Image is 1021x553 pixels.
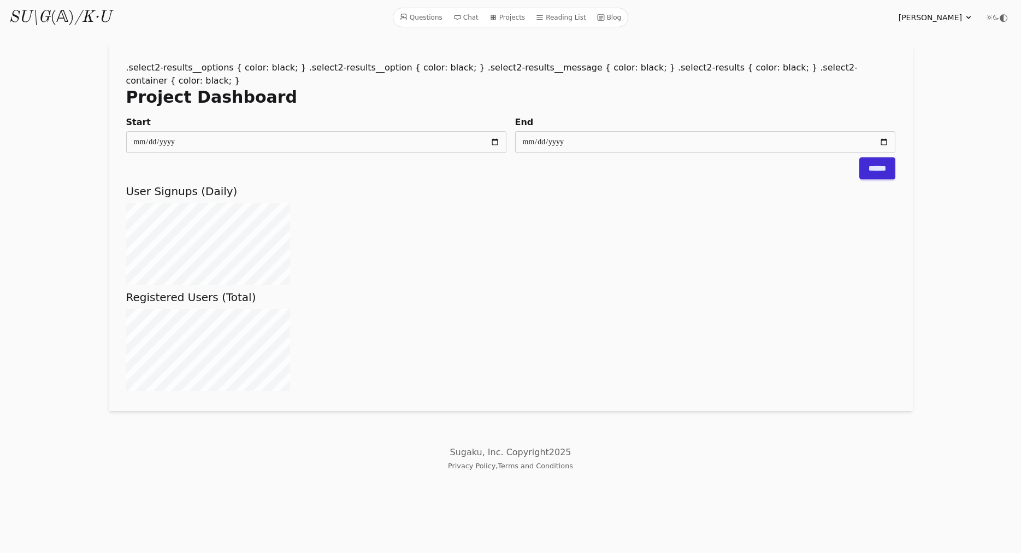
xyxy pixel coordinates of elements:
[899,12,973,23] summary: [PERSON_NAME]
[9,9,50,26] i: SU\G
[986,7,1008,28] button: ◐
[9,8,111,27] a: SU\G(𝔸)/K·U
[485,10,529,25] a: Projects
[109,44,913,411] section: .select2-results__options { color: black; } .select2-results__option { color: black; } .select2-r...
[126,184,895,285] div: User Signups (Daily)
[126,87,895,107] h1: Project Dashboard
[74,9,111,26] i: /K·U
[396,10,447,25] a: Questions
[593,10,626,25] a: Blog
[899,12,962,23] span: [PERSON_NAME]
[448,462,495,470] a: Privacy Policy
[999,13,1008,22] span: ◐
[449,10,483,25] a: Chat
[549,447,571,457] span: 2025
[515,116,895,129] label: End
[126,290,895,391] div: Registered Users (Total)
[126,116,506,129] label: Start
[498,462,573,470] a: Terms and Conditions
[448,462,573,470] small: ,
[532,10,591,25] a: Reading List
